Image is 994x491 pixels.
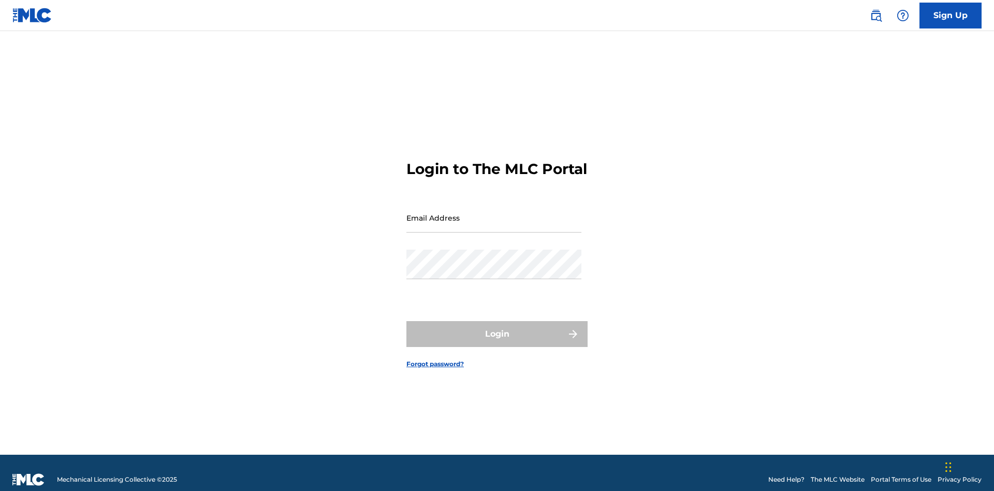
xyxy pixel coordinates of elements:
div: Help [893,5,913,26]
img: MLC Logo [12,8,52,23]
a: Sign Up [919,3,982,28]
a: The MLC Website [811,475,865,484]
a: Privacy Policy [938,475,982,484]
span: Mechanical Licensing Collective © 2025 [57,475,177,484]
a: Forgot password? [406,359,464,369]
a: Need Help? [768,475,805,484]
iframe: Chat Widget [942,441,994,491]
img: logo [12,473,45,486]
img: search [870,9,882,22]
div: Drag [945,452,952,483]
img: help [897,9,909,22]
h3: Login to The MLC Portal [406,160,587,178]
a: Public Search [866,5,886,26]
a: Portal Terms of Use [871,475,931,484]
